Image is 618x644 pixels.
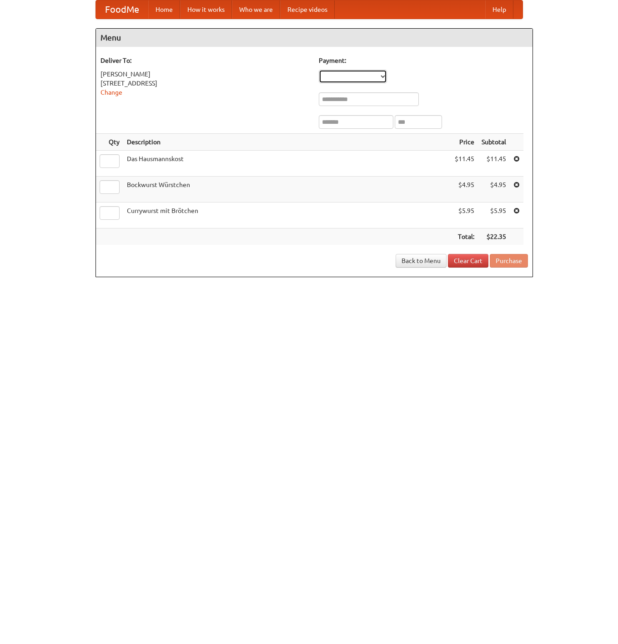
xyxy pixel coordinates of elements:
[451,228,478,245] th: Total:
[100,70,310,79] div: [PERSON_NAME]
[148,0,180,19] a: Home
[123,203,451,228] td: Currywurst mit Brötchen
[490,254,528,268] button: Purchase
[451,177,478,203] td: $4.95
[478,134,510,151] th: Subtotal
[232,0,280,19] a: Who we are
[485,0,513,19] a: Help
[96,0,148,19] a: FoodMe
[451,134,478,151] th: Price
[100,79,310,88] div: [STREET_ADDRESS]
[96,29,533,47] h4: Menu
[478,228,510,245] th: $22.35
[396,254,447,268] a: Back to Menu
[96,134,123,151] th: Qty
[478,177,510,203] td: $4.95
[451,203,478,228] td: $5.95
[319,56,528,65] h5: Payment:
[478,151,510,177] td: $11.45
[448,254,488,268] a: Clear Cart
[180,0,232,19] a: How it works
[280,0,335,19] a: Recipe videos
[123,177,451,203] td: Bockwurst Würstchen
[123,151,451,177] td: Das Hausmannskost
[478,203,510,228] td: $5.95
[100,89,122,96] a: Change
[123,134,451,151] th: Description
[100,56,310,65] h5: Deliver To:
[451,151,478,177] td: $11.45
